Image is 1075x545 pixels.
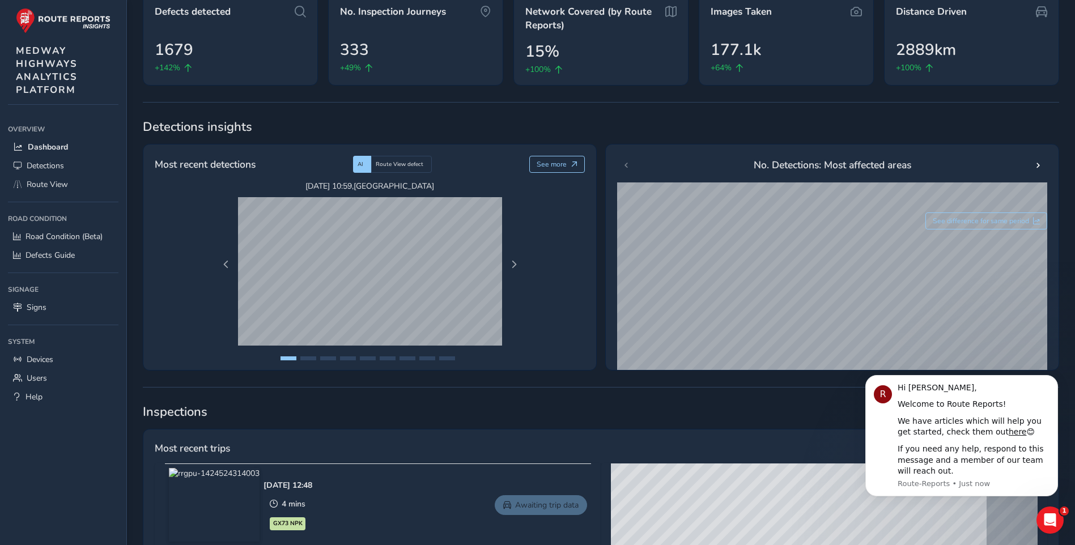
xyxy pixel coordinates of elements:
[8,281,118,298] div: Signage
[8,138,118,156] a: Dashboard
[218,257,234,272] button: Previous Page
[155,441,230,455] span: Most recent trips
[8,298,118,317] a: Signs
[340,356,356,360] button: Page 4
[238,181,502,191] span: [DATE] 10:59 , [GEOGRAPHIC_DATA]
[27,354,53,365] span: Devices
[8,333,118,350] div: System
[525,40,559,63] span: 15%
[320,356,336,360] button: Page 3
[8,369,118,388] a: Users
[340,38,369,62] span: 333
[506,257,522,272] button: Next Page
[419,356,435,360] button: Page 8
[28,142,68,152] span: Dashboard
[711,62,732,74] span: +64%
[26,391,43,402] span: Help
[282,499,305,509] span: 4 mins
[8,121,118,138] div: Overview
[754,157,911,172] span: No. Detections: Most affected areas
[1060,506,1069,516] span: 1
[8,156,118,175] a: Detections
[371,156,432,173] div: Route View defect
[711,38,761,62] span: 177.1k
[8,246,118,265] a: Defects Guide
[340,5,446,19] span: No. Inspection Journeys
[537,160,567,169] span: See more
[495,495,587,515] a: Awaiting trip data
[26,231,103,242] span: Road Condition (Beta)
[169,468,260,542] img: rrgpu-1424524314003
[8,175,118,194] a: Route View
[26,250,75,261] span: Defects Guide
[16,8,111,33] img: rr logo
[340,62,361,74] span: +49%
[264,480,312,491] div: [DATE] 12:48
[896,5,967,19] span: Distance Driven
[155,62,180,74] span: +142%
[27,302,46,313] span: Signs
[273,519,303,528] span: GX73 NPK
[143,118,1059,135] span: Detections insights
[27,373,47,384] span: Users
[27,160,64,171] span: Detections
[400,356,415,360] button: Page 7
[8,388,118,406] a: Help
[380,356,396,360] button: Page 6
[155,38,193,62] span: 1679
[848,361,1075,539] iframe: Intercom notifications message
[16,44,78,96] span: MEDWAY HIGHWAYS ANALYTICS PLATFORM
[353,156,371,173] div: AI
[529,156,585,173] button: See more
[376,160,423,168] span: Route View defect
[360,356,376,360] button: Page 5
[155,157,256,172] span: Most recent detections
[155,5,231,19] span: Defects detected
[711,5,772,19] span: Images Taken
[281,356,296,360] button: Page 1
[896,62,921,74] span: +100%
[525,5,661,32] span: Network Covered (by Route Reports)
[8,210,118,227] div: Road Condition
[358,160,363,168] span: AI
[27,179,68,190] span: Route View
[143,403,1059,420] span: Inspections
[300,356,316,360] button: Page 2
[8,227,118,246] a: Road Condition (Beta)
[8,350,118,369] a: Devices
[925,212,1048,229] button: See difference for same period
[933,216,1029,225] span: See difference for same period
[896,38,956,62] span: 2889km
[525,63,551,75] span: +100%
[1036,506,1064,534] iframe: Intercom live chat
[439,356,455,360] button: Page 9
